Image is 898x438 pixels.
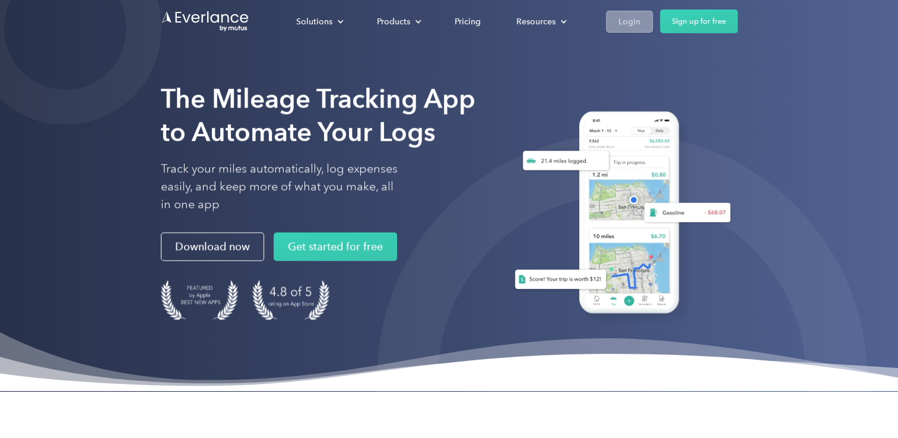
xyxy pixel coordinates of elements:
div: Resources [516,14,556,29]
div: Solutions [296,14,332,29]
a: Download now [161,233,264,261]
img: Everlance, mileage tracker app, expense tracking app [500,102,738,327]
div: Login [618,14,640,29]
div: Pricing [455,14,481,29]
a: Go to homepage [161,10,250,33]
a: Login [606,11,653,33]
div: Solutions [284,11,353,32]
img: 4.9 out of 5 stars on the app store [252,280,329,320]
p: Track your miles automatically, log expenses easily, and keep more of what you make, all in one app [161,160,398,214]
a: Get started for free [274,233,397,261]
a: Sign up for free [660,9,738,33]
img: Badge for Featured by Apple Best New Apps [161,280,238,320]
div: Products [365,11,431,32]
div: Resources [504,11,576,32]
strong: The Mileage Tracking App to Automate Your Logs [161,83,475,148]
div: Products [377,14,410,29]
a: Pricing [443,11,493,32]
